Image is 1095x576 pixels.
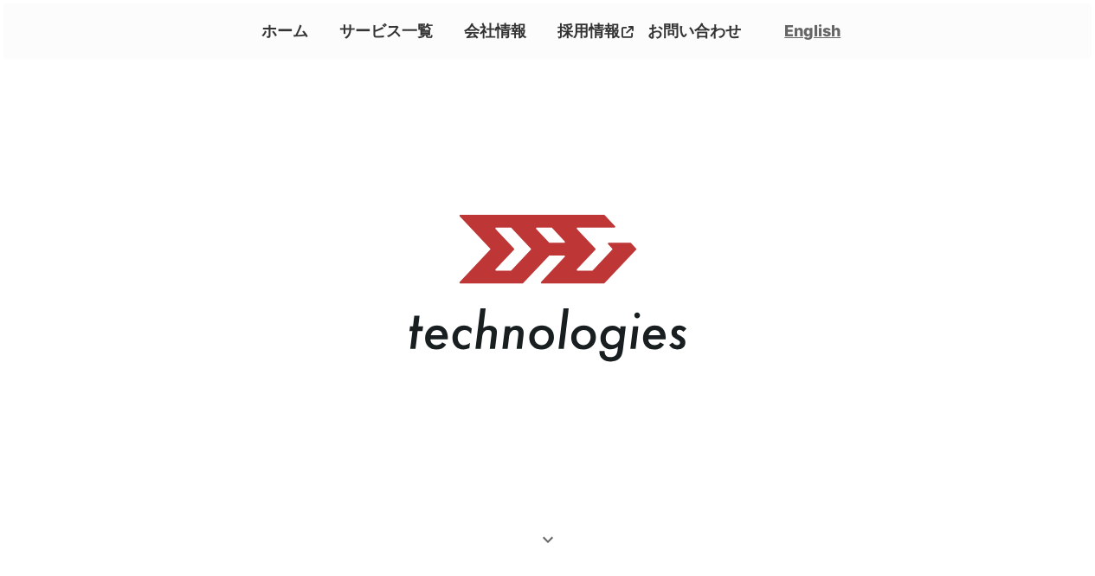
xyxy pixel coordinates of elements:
[538,529,558,550] i: keyboard_arrow_down
[254,16,315,45] a: ホーム
[332,16,440,45] a: サービス一覧
[551,16,641,45] a: 採用情報
[641,16,748,45] a: お問い合わせ
[784,20,841,42] a: English
[551,16,622,45] p: 採用情報
[409,214,686,361] img: メインロゴ
[457,16,533,45] a: 会社情報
